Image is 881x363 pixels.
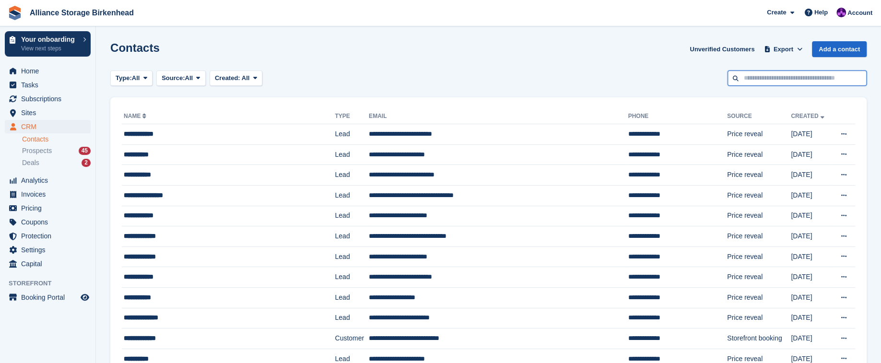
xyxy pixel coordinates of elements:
[185,73,193,83] span: All
[836,8,846,17] img: Romilly Norton
[21,106,79,119] span: Sites
[5,201,91,215] a: menu
[21,243,79,257] span: Settings
[727,109,791,124] th: Source
[21,201,79,215] span: Pricing
[812,41,867,57] a: Add a contact
[791,267,832,288] td: [DATE]
[22,158,91,168] a: Deals 2
[727,124,791,145] td: Price reveal
[8,6,22,20] img: stora-icon-8386f47178a22dfd0bd8f6a31ec36ba5ce8667c1dd55bd0f319d3a0aa187defe.svg
[791,328,832,349] td: [DATE]
[242,74,250,82] span: All
[335,185,369,206] td: Lead
[791,226,832,247] td: [DATE]
[215,74,240,82] span: Created:
[791,144,832,165] td: [DATE]
[79,292,91,303] a: Preview store
[21,187,79,201] span: Invoices
[82,159,91,167] div: 2
[5,215,91,229] a: menu
[124,113,148,119] a: Name
[162,73,185,83] span: Source:
[791,165,832,186] td: [DATE]
[335,226,369,247] td: Lead
[22,146,91,156] a: Prospects 45
[727,226,791,247] td: Price reveal
[21,92,79,105] span: Subscriptions
[22,146,52,155] span: Prospects
[727,165,791,186] td: Price reveal
[727,246,791,267] td: Price reveal
[21,36,78,43] p: Your onboarding
[791,206,832,226] td: [DATE]
[26,5,138,21] a: Alliance Storage Birkenhead
[5,187,91,201] a: menu
[5,243,91,257] a: menu
[22,135,91,144] a: Contacts
[21,64,79,78] span: Home
[335,308,369,328] td: Lead
[791,287,832,308] td: [DATE]
[21,215,79,229] span: Coupons
[22,158,39,167] span: Deals
[814,8,828,17] span: Help
[21,78,79,92] span: Tasks
[791,185,832,206] td: [DATE]
[767,8,786,17] span: Create
[791,124,832,145] td: [DATE]
[335,109,369,124] th: Type
[79,147,91,155] div: 45
[21,120,79,133] span: CRM
[686,41,758,57] a: Unverified Customers
[5,229,91,243] a: menu
[628,109,727,124] th: Phone
[110,70,153,86] button: Type: All
[727,144,791,165] td: Price reveal
[210,70,262,86] button: Created: All
[727,308,791,328] td: Price reveal
[847,8,872,18] span: Account
[5,120,91,133] a: menu
[727,267,791,288] td: Price reveal
[5,92,91,105] a: menu
[21,257,79,270] span: Capital
[335,206,369,226] td: Lead
[762,41,804,57] button: Export
[335,124,369,145] td: Lead
[5,291,91,304] a: menu
[116,73,132,83] span: Type:
[156,70,206,86] button: Source: All
[5,78,91,92] a: menu
[335,267,369,288] td: Lead
[335,144,369,165] td: Lead
[727,185,791,206] td: Price reveal
[5,174,91,187] a: menu
[5,64,91,78] a: menu
[727,328,791,349] td: Storefront booking
[369,109,628,124] th: Email
[727,287,791,308] td: Price reveal
[791,113,826,119] a: Created
[791,308,832,328] td: [DATE]
[335,165,369,186] td: Lead
[110,41,160,54] h1: Contacts
[335,246,369,267] td: Lead
[9,279,95,288] span: Storefront
[5,106,91,119] a: menu
[5,257,91,270] a: menu
[335,328,369,349] td: Customer
[774,45,793,54] span: Export
[132,73,140,83] span: All
[21,44,78,53] p: View next steps
[21,291,79,304] span: Booking Portal
[727,206,791,226] td: Price reveal
[335,287,369,308] td: Lead
[791,246,832,267] td: [DATE]
[5,31,91,57] a: Your onboarding View next steps
[21,229,79,243] span: Protection
[21,174,79,187] span: Analytics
